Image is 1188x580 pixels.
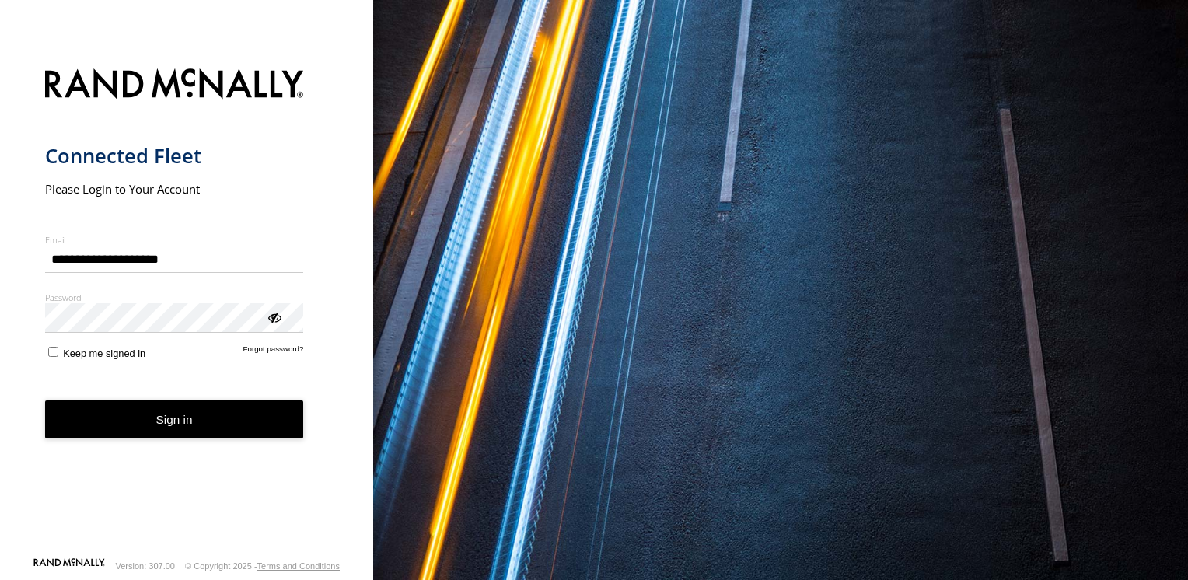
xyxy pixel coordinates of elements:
[33,558,105,574] a: Visit our Website
[45,143,304,169] h1: Connected Fleet
[257,561,340,571] a: Terms and Conditions
[45,181,304,197] h2: Please Login to Your Account
[45,234,304,246] label: Email
[266,309,281,324] div: ViewPassword
[63,348,145,359] span: Keep me signed in
[48,347,58,357] input: Keep me signed in
[45,59,329,557] form: main
[45,400,304,438] button: Sign in
[185,561,340,571] div: © Copyright 2025 -
[45,65,304,105] img: Rand McNally
[243,344,304,359] a: Forgot password?
[45,292,304,303] label: Password
[116,561,175,571] div: Version: 307.00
